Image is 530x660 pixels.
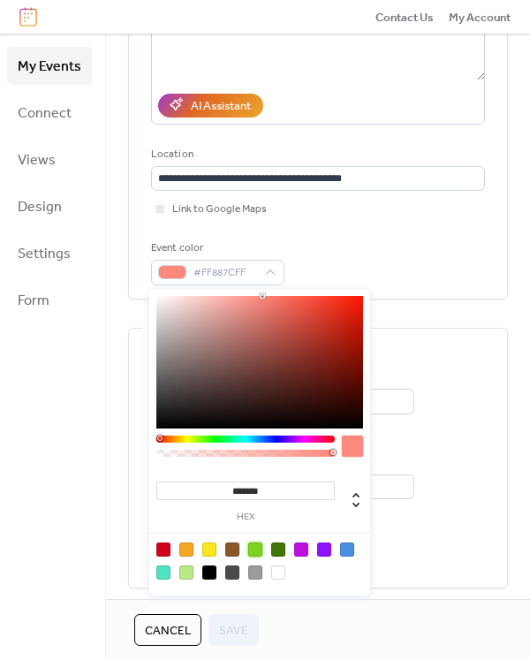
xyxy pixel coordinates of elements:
div: #4A90E2 [340,542,354,557]
a: Form [7,281,92,319]
div: #50E3C2 [156,565,170,580]
a: My Account [449,8,511,26]
span: Form [18,287,49,315]
div: #BD10E0 [294,542,308,557]
span: #FF887CFF [193,264,256,282]
span: My Account [449,9,511,27]
a: Settings [7,234,92,272]
span: My Events [18,53,81,80]
div: #9B9B9B [248,565,262,580]
div: #9013FE [317,542,331,557]
span: Cancel [145,622,191,640]
div: #F8E71C [202,542,216,557]
span: Contact Us [375,9,434,27]
div: #7ED321 [248,542,262,557]
span: Connect [18,100,72,127]
div: AI Assistant [191,97,251,115]
div: #4A4A4A [225,565,239,580]
a: Design [7,187,92,225]
span: Views [18,147,56,174]
div: #D0021B [156,542,170,557]
div: Event color [151,239,281,257]
a: Contact Us [375,8,434,26]
span: Design [18,193,62,221]
label: hex [156,512,335,522]
span: Link to Google Maps [172,201,267,218]
button: AI Assistant [158,94,263,117]
a: Connect [7,94,92,132]
span: Settings [18,240,71,268]
div: #B8E986 [179,565,193,580]
div: Location [151,146,481,163]
a: My Events [7,47,92,85]
div: #417505 [271,542,285,557]
div: #FFFFFF [271,565,285,580]
div: #8B572A [225,542,239,557]
a: Views [7,140,92,178]
img: logo [19,7,37,27]
div: #F5A623 [179,542,193,557]
button: Cancel [134,614,201,646]
div: #000000 [202,565,216,580]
